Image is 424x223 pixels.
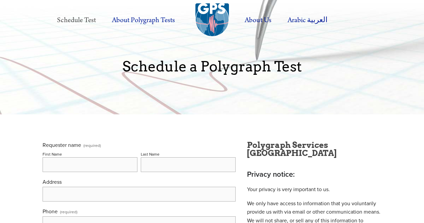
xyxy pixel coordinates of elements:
strong: Polygraph Services [GEOGRAPHIC_DATA] [247,140,337,158]
span: (required) [60,210,77,214]
h3: Privacy notice: [247,169,382,180]
p: Schedule a Polygraph Test [43,59,382,74]
span: Requester name [43,141,81,149]
div: Last Name [141,151,160,157]
label: Arabic العربية [280,11,335,30]
label: About Us [237,11,279,30]
a: Schedule Test [50,11,103,30]
span: Phone [43,208,58,215]
span: (required) [83,144,101,148]
span: Address [43,178,62,185]
p: Your privacy is very important to us. [247,185,382,194]
div: First Name [43,151,62,157]
label: About Polygraph Tests [105,11,182,30]
img: Global Polygraph & Security [195,3,229,37]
